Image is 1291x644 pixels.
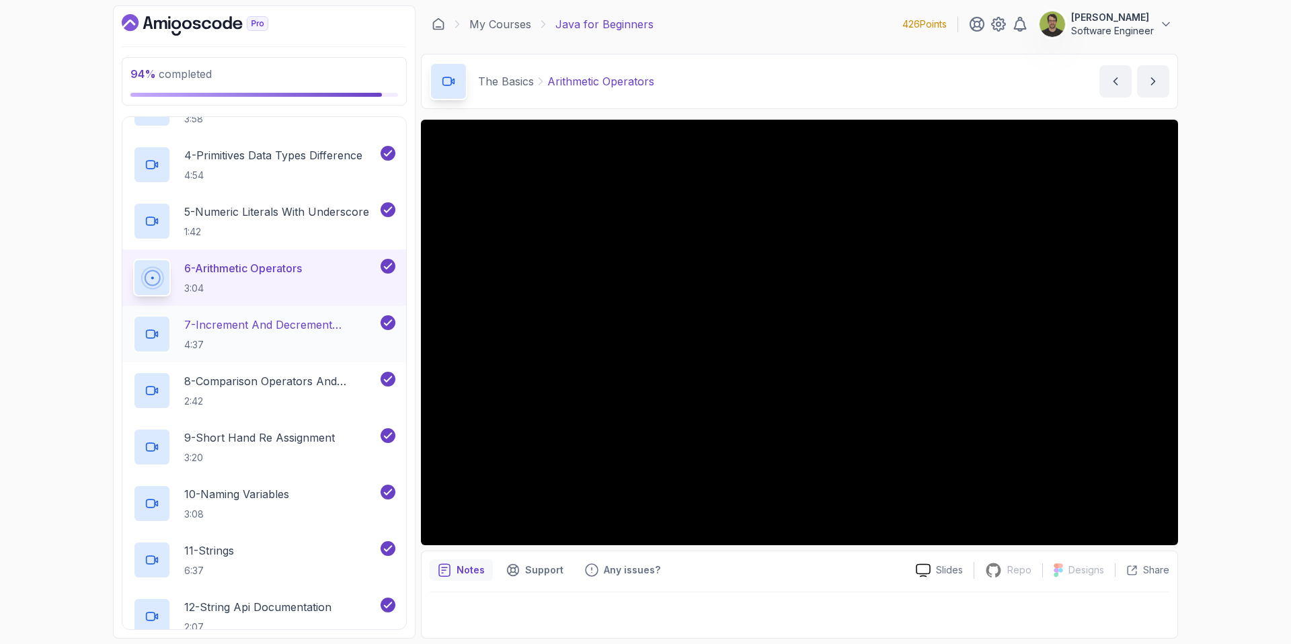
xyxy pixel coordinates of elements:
[555,16,654,32] p: Java for Beginners
[184,338,378,352] p: 4:37
[547,73,654,89] p: Arithmetic Operators
[1039,11,1173,38] button: user profile image[PERSON_NAME]Software Engineer
[604,563,660,577] p: Any issues?
[184,430,335,446] p: 9 - Short Hand Re Assignment
[905,563,974,577] a: Slides
[432,17,445,31] a: Dashboard
[184,169,362,182] p: 4:54
[1137,65,1169,97] button: next content
[457,563,485,577] p: Notes
[469,16,531,32] a: My Courses
[577,559,668,581] button: Feedback button
[184,620,331,634] p: 2:07
[478,73,534,89] p: The Basics
[184,451,335,465] p: 3:20
[184,542,234,559] p: 11 - Strings
[133,428,395,466] button: 9-Short Hand Re Assignment3:20
[421,120,1178,545] iframe: 6 - Arithmetic Operators
[498,559,572,581] button: Support button
[184,204,369,220] p: 5 - Numeric Literals With Underscore
[133,598,395,635] button: 12-String Api Documentation2:07
[133,202,395,240] button: 5-Numeric Literals With Underscore1:42
[184,564,234,577] p: 6:37
[1143,563,1169,577] p: Share
[133,541,395,579] button: 11-Strings6:37
[525,563,563,577] p: Support
[184,147,362,163] p: 4 - Primitives Data Types Difference
[1099,65,1132,97] button: previous content
[184,599,331,615] p: 12 - String Api Documentation
[184,225,369,239] p: 1:42
[133,146,395,184] button: 4-Primitives Data Types Difference4:54
[1071,24,1154,38] p: Software Engineer
[1115,563,1169,577] button: Share
[130,67,212,81] span: completed
[133,259,395,296] button: 6-Arithmetic Operators3:04
[1040,11,1065,37] img: user profile image
[184,395,378,408] p: 2:42
[184,373,378,389] p: 8 - Comparison Operators and Booleans
[1071,11,1154,24] p: [PERSON_NAME]
[133,372,395,409] button: 8-Comparison Operators and Booleans2:42
[130,67,156,81] span: 94 %
[184,317,378,333] p: 7 - Increment And Decrement Operators
[184,260,302,276] p: 6 - Arithmetic Operators
[184,508,289,521] p: 3:08
[1068,563,1104,577] p: Designs
[184,486,289,502] p: 10 - Naming Variables
[122,14,299,36] a: Dashboard
[184,282,302,295] p: 3:04
[133,315,395,353] button: 7-Increment And Decrement Operators4:37
[184,112,241,126] p: 3:58
[936,563,963,577] p: Slides
[430,559,493,581] button: notes button
[1007,563,1031,577] p: Repo
[133,485,395,522] button: 10-Naming Variables3:08
[902,17,947,31] p: 426 Points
